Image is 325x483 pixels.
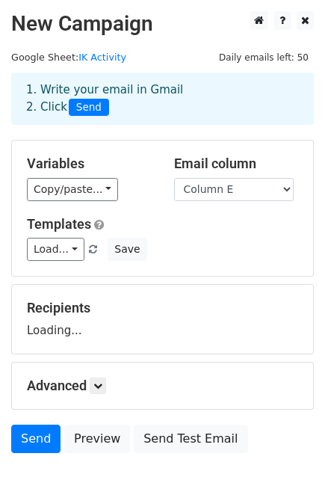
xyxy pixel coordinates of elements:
[11,425,61,453] a: Send
[214,52,314,63] a: Daily emails left: 50
[214,49,314,66] span: Daily emails left: 50
[15,81,310,116] div: 1. Write your email in Gmail 2. Click
[27,378,298,394] h5: Advanced
[27,300,298,339] div: Loading...
[64,425,130,453] a: Preview
[27,178,118,201] a: Copy/paste...
[27,156,152,172] h5: Variables
[11,52,126,63] small: Google Sheet:
[27,238,84,261] a: Load...
[69,99,109,117] span: Send
[11,11,314,37] h2: New Campaign
[108,238,146,261] button: Save
[174,156,299,172] h5: Email column
[27,216,91,232] a: Templates
[78,52,126,63] a: IK Activity
[27,300,298,316] h5: Recipients
[134,425,247,453] a: Send Test Email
